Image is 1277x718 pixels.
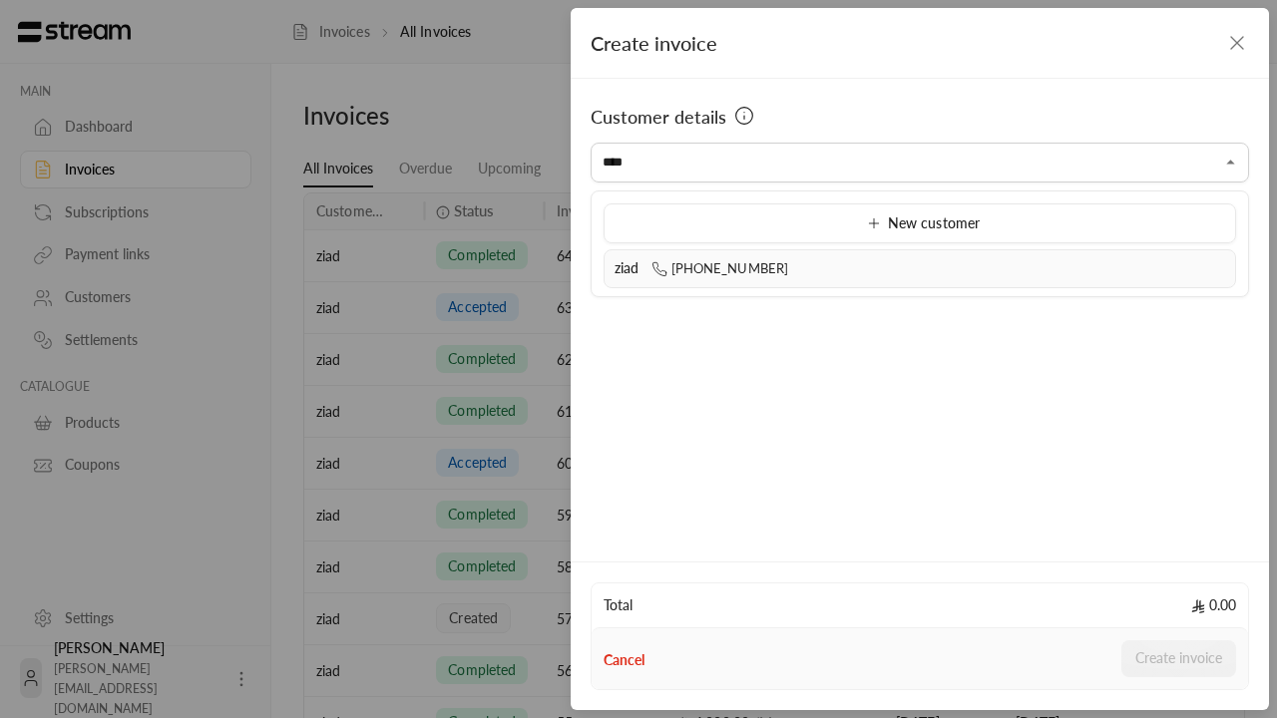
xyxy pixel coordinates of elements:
span: 0.00 [1191,595,1236,615]
span: [PHONE_NUMBER] [651,260,789,276]
span: New customer [860,214,980,231]
button: Cancel [604,650,644,670]
button: Close [1219,151,1243,175]
span: Total [604,595,633,615]
span: Create invoice [591,31,717,55]
span: Customer details [591,103,726,131]
span: ziad [615,259,639,276]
